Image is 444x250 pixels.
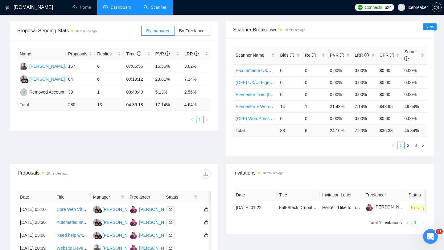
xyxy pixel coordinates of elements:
[352,112,377,124] td: 0.00%
[377,88,402,100] td: $0.00
[191,118,194,121] span: left
[169,208,172,211] span: mail
[377,76,402,88] td: $0.00
[233,201,277,214] td: [DATE] 01:22
[121,195,125,199] span: filter
[390,142,397,149] li: Previous Page
[404,49,416,61] span: Score
[327,64,352,76] td: 0.00%
[66,60,95,73] td: 157
[189,116,196,123] button: left
[419,142,427,149] button: right
[277,88,302,100] td: 0
[103,219,138,226] div: [PERSON_NAME]
[421,221,425,225] span: right
[97,50,117,57] span: Replies
[327,100,352,112] td: 21.43%
[421,143,425,147] span: right
[184,51,199,56] span: LRR
[409,204,427,211] span: Pending
[390,53,394,57] span: info-circle
[169,220,172,224] span: mail
[330,53,344,58] span: PVR
[103,206,138,213] div: [PERSON_NAME]
[203,219,210,226] button: like
[277,100,302,112] td: 14
[93,220,138,224] a: HP[PERSON_NAME]
[236,68,300,73] a: E-commerce UX/UI/CRO scanner
[98,222,102,226] img: gigradar-bm.png
[66,73,95,86] td: 84
[236,104,290,109] a: Elementor + WooCommerce
[352,76,377,88] td: 0.00%
[412,142,419,149] a: 3
[377,100,402,112] td: $48.95
[312,53,316,57] span: info-circle
[20,62,27,70] img: AI
[277,76,302,88] td: 0
[233,189,277,201] th: Date
[355,53,369,58] span: LRR
[153,99,182,111] td: 17.14 %
[137,51,141,56] span: info-circle
[377,112,402,124] td: $0.00
[236,53,264,58] span: Scanner Name
[302,100,327,112] td: 1
[384,4,391,11] span: 624
[369,219,402,226] li: Total 1 invitations
[66,48,95,60] th: Proposals
[95,73,124,86] td: 6
[412,219,419,226] a: 1
[124,86,153,99] td: 03:43:40
[126,51,141,56] span: Time
[277,124,302,136] td: 83
[399,5,404,10] span: user
[54,203,90,216] td: Core Web Vitals Speed Optimization for WooCommerce Store
[262,171,283,175] time: 18 minutes ago
[29,89,64,95] div: Removed Account
[129,220,175,224] a: DB[PERSON_NAME]
[20,88,28,96] img: RA
[20,76,65,81] a: HP[PERSON_NAME]
[352,88,377,100] td: 0.00%
[380,53,394,58] span: CPR
[432,2,442,12] button: setting
[193,192,199,202] span: filter
[402,76,427,88] td: 0.00%
[54,229,90,242] td: Need help with Wordpress/Dreamhost issues
[409,205,430,210] a: Pending
[270,50,276,60] span: filter
[76,30,97,33] time: 18 minutes ago
[402,112,427,124] td: 0.00%
[203,232,210,239] button: like
[144,5,166,10] a: searchScanner
[302,88,327,100] td: 0
[365,4,383,11] span: Connects:
[277,189,320,201] th: Title
[201,169,211,179] button: download
[352,124,377,136] td: 7.23 %
[129,207,175,212] a: DB[PERSON_NAME]
[91,191,127,203] th: Manager
[66,99,95,111] td: 280
[124,99,153,111] td: 04:36:18
[203,206,210,213] button: like
[20,63,65,68] a: AI[PERSON_NAME]
[93,232,101,239] img: HP
[277,112,302,124] td: 0
[204,220,208,225] span: like
[24,79,29,83] img: gigradar-bm.png
[302,124,327,136] td: 6
[29,76,65,83] div: [PERSON_NAME]
[327,76,352,88] td: 0.00%
[129,206,137,213] img: DB
[302,112,327,124] td: 0
[111,5,131,10] span: Dashboard
[358,5,363,10] img: upwork-logo.png
[233,169,426,177] span: Invitations
[129,219,137,226] img: DB
[93,206,101,213] img: HP
[196,116,203,123] a: 1
[402,124,427,136] td: 45.84 %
